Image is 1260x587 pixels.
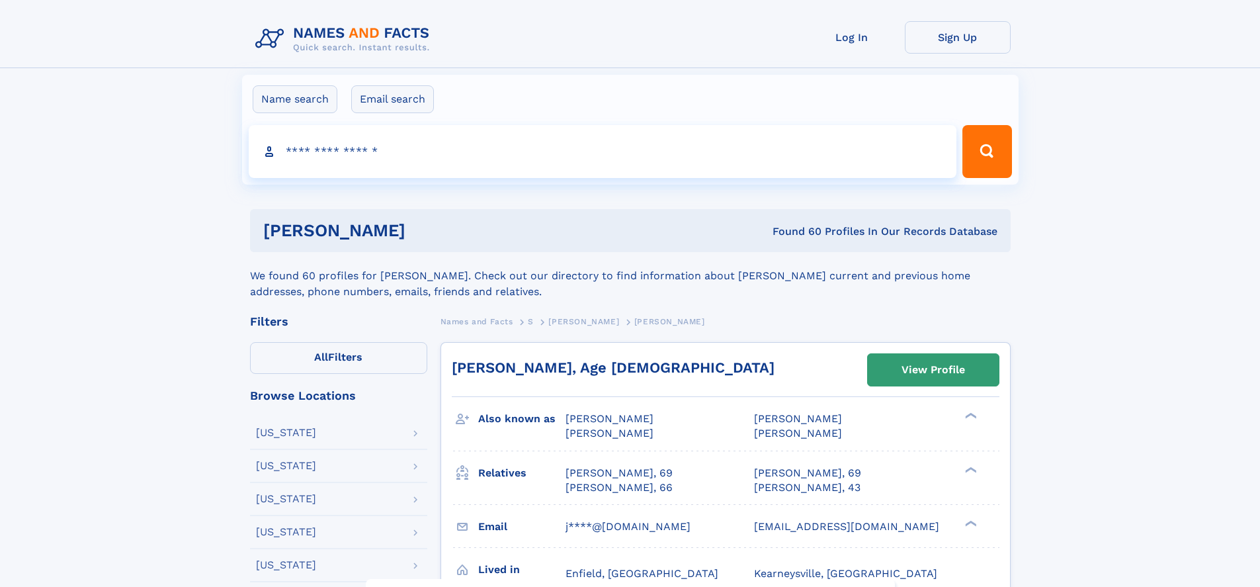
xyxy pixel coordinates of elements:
div: View Profile [902,355,965,385]
h3: Also known as [478,408,566,430]
span: [EMAIL_ADDRESS][DOMAIN_NAME] [754,520,939,533]
div: ❯ [962,465,978,474]
span: Kearneysville, [GEOGRAPHIC_DATA] [754,567,937,580]
span: [PERSON_NAME] [548,317,619,326]
h3: Relatives [478,462,566,484]
a: [PERSON_NAME] [548,313,619,330]
a: Log In [799,21,905,54]
div: [US_STATE] [256,494,316,504]
span: All [314,351,328,363]
div: [US_STATE] [256,461,316,471]
div: Filters [250,316,427,328]
div: Found 60 Profiles In Our Records Database [589,224,997,239]
a: S [528,313,534,330]
span: [PERSON_NAME] [754,412,842,425]
div: [US_STATE] [256,428,316,438]
label: Email search [351,85,434,113]
label: Filters [250,342,427,374]
span: [PERSON_NAME] [634,317,705,326]
a: View Profile [868,354,999,386]
span: Enfield, [GEOGRAPHIC_DATA] [566,567,718,580]
input: search input [249,125,957,178]
label: Name search [253,85,337,113]
div: [US_STATE] [256,560,316,570]
h1: [PERSON_NAME] [263,222,589,239]
h3: Lived in [478,559,566,581]
a: [PERSON_NAME], 69 [754,466,861,480]
span: [PERSON_NAME] [754,427,842,439]
a: [PERSON_NAME], Age [DEMOGRAPHIC_DATA] [452,359,775,376]
h3: Email [478,516,566,538]
img: Logo Names and Facts [250,21,441,57]
div: [US_STATE] [256,527,316,537]
span: [PERSON_NAME] [566,427,653,439]
button: Search Button [962,125,1011,178]
span: S [528,317,534,326]
a: Sign Up [905,21,1011,54]
div: Browse Locations [250,390,427,402]
div: ❯ [962,412,978,420]
a: [PERSON_NAME], 66 [566,480,673,495]
a: [PERSON_NAME], 69 [566,466,673,480]
div: ❯ [962,519,978,527]
div: We found 60 profiles for [PERSON_NAME]. Check out our directory to find information about [PERSON... [250,252,1011,300]
a: Names and Facts [441,313,513,330]
span: [PERSON_NAME] [566,412,653,425]
a: [PERSON_NAME], 43 [754,480,861,495]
